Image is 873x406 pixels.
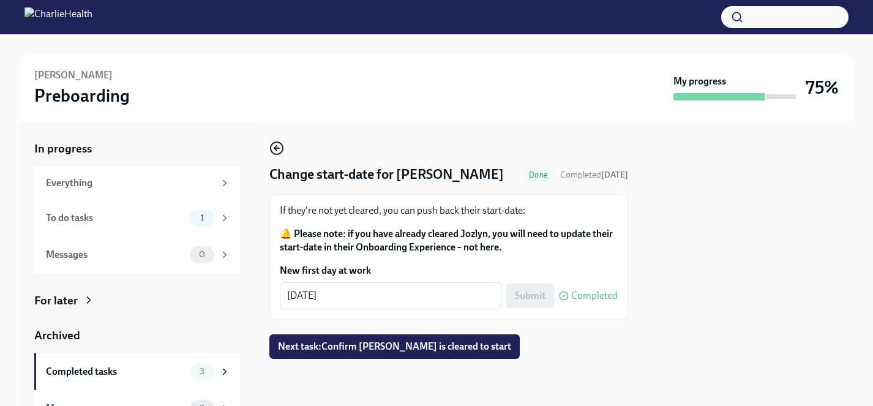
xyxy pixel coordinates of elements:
img: CharlieHealth [24,7,92,27]
p: If they're not yet cleared, you can push back their start-date: [280,204,618,217]
div: Messages [46,248,185,261]
a: Completed tasks3 [34,353,240,390]
span: Completed [560,170,628,180]
a: Messages0 [34,236,240,273]
h3: Preboarding [34,85,130,107]
strong: [DATE] [601,170,628,180]
label: New first day at work [280,264,618,277]
span: Completed [571,291,618,301]
span: Next task : Confirm [PERSON_NAME] is cleared to start [278,340,511,353]
strong: 🔔 Please note: if you have already cleared Jozlyn, you will need to update their start-date in th... [280,228,613,253]
span: 1 [193,213,211,222]
button: Next task:Confirm [PERSON_NAME] is cleared to start [269,334,520,359]
div: For later [34,293,78,309]
a: To do tasks1 [34,200,240,236]
textarea: [DATE] [287,288,494,303]
a: For later [34,293,240,309]
span: October 10th, 2025 15:16 [560,169,628,181]
h6: [PERSON_NAME] [34,69,113,82]
div: Everything [46,176,214,190]
strong: My progress [673,75,726,88]
h3: 75% [806,77,839,99]
a: Archived [34,328,240,344]
span: 3 [192,367,212,376]
span: Done [522,170,555,179]
span: 0 [192,250,212,259]
div: To do tasks [46,211,185,225]
div: Completed tasks [46,365,185,378]
a: In progress [34,141,240,157]
h4: Change start-date for [PERSON_NAME] [269,165,504,184]
a: Everything [34,167,240,200]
